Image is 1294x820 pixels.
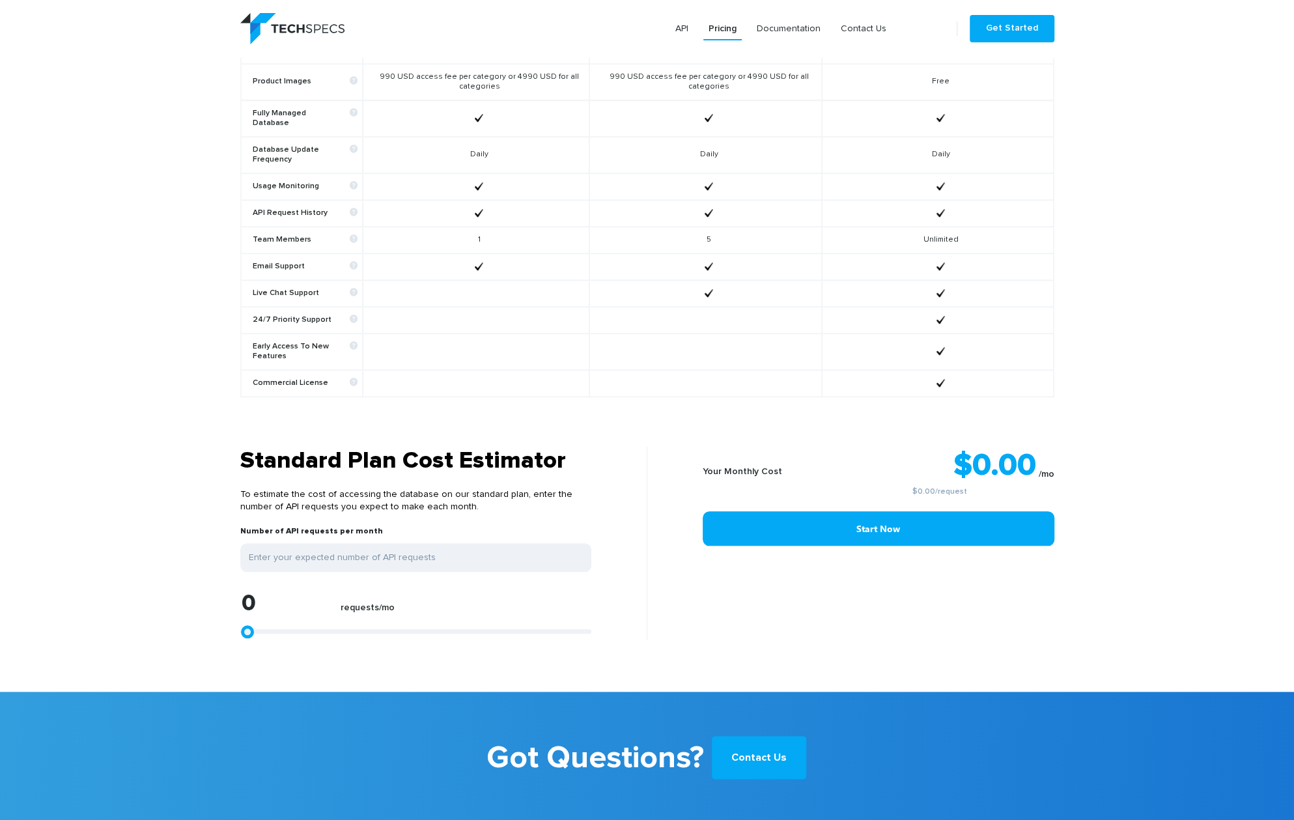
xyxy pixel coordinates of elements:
[253,77,358,87] b: Product Images
[826,488,1054,496] small: /request
[363,227,589,253] td: 1
[253,315,358,325] b: 24/7 Priority Support
[1039,470,1054,479] sub: /mo
[703,467,782,476] b: Your Monthly Cost
[253,145,358,165] b: Database Update Frequency
[589,64,822,100] td: 990 USD access fee per category or 4990 USD for all categories
[970,15,1054,42] a: Get Started
[953,450,1036,481] strong: $0.00
[712,736,806,779] a: Contact Us
[253,109,358,128] b: Fully Managed Database
[822,137,1053,173] td: Daily
[486,731,704,785] b: Got Questions?
[240,526,383,543] label: Number of API requests per month
[363,137,589,173] td: Daily
[822,64,1053,100] td: Free
[240,543,591,572] input: Enter your expected number of API requests
[253,378,358,388] b: Commercial License
[240,13,345,44] img: logo
[253,182,358,191] b: Usage Monitoring
[822,227,1053,253] td: Unlimited
[912,488,935,496] a: $0.00
[253,262,358,272] b: Email Support
[836,17,892,40] a: Contact Us
[253,342,358,361] b: Early Access To New Features
[363,64,589,100] td: 990 USD access fee per category or 4990 USD for all categories
[703,511,1054,546] a: Start Now
[240,447,591,475] h3: Standard Plan Cost Estimator
[589,227,822,253] td: 5
[253,208,358,218] b: API Request History
[253,235,358,245] b: Team Members
[240,475,591,526] p: To estimate the cost of accessing the database on our standard plan, enter the number of API requ...
[703,17,742,40] a: Pricing
[752,17,826,40] a: Documentation
[589,137,822,173] td: Daily
[341,602,395,620] label: requests/mo
[253,289,358,298] b: Live Chat Support
[670,17,694,40] a: API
